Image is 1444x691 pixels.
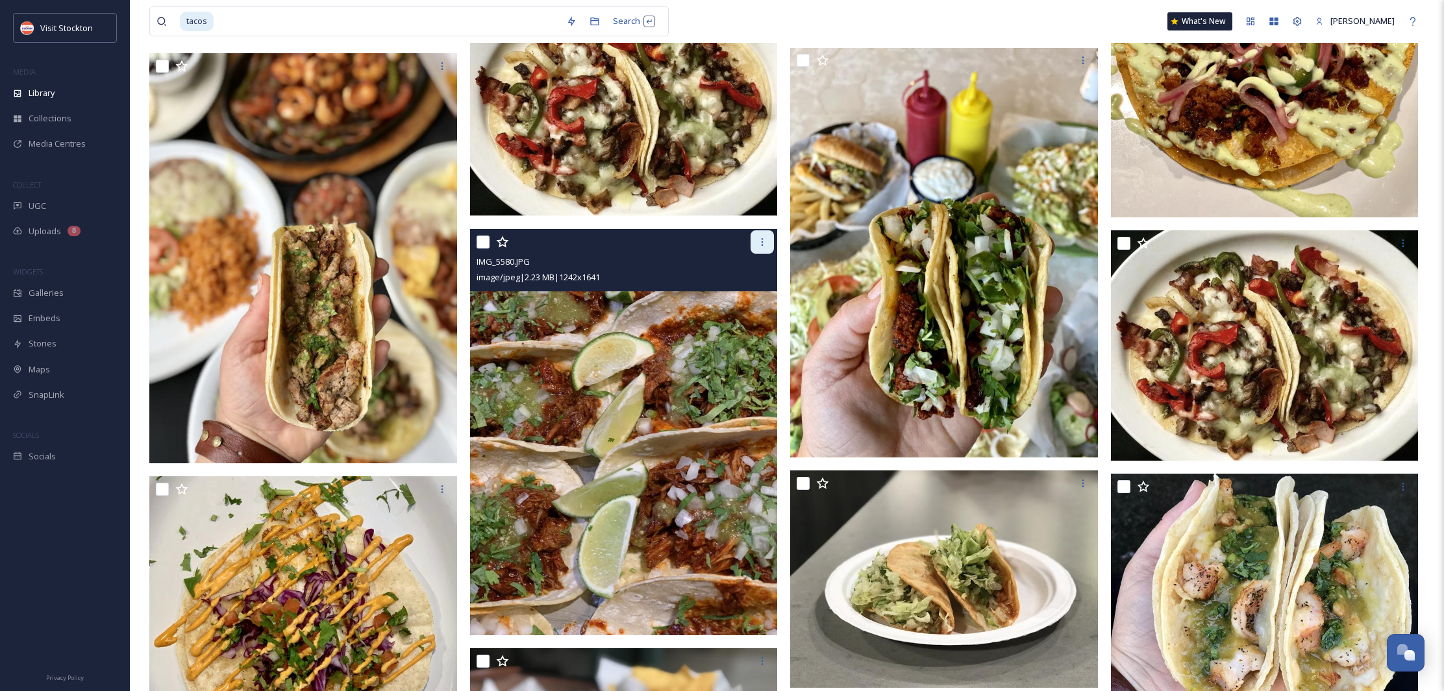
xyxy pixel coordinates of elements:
span: Uploads [29,225,61,237]
span: COLLECT [13,180,41,189]
img: IMG_4089.JPG [1111,230,1419,461]
a: Privacy Policy [46,669,84,685]
span: Privacy Policy [46,673,84,682]
span: Visit Stockton [40,22,93,34]
span: SOCIALS [13,430,39,440]
span: image/jpeg | 2.23 MB | 1242 x 1641 [477,271,600,283]
button: Open Chat [1387,634,1425,672]
img: IMG_9376.jpg [790,48,1098,458]
span: UGC [29,200,46,212]
span: WIDGETS [13,267,43,276]
span: Galleries [29,287,64,299]
div: 8 [68,226,81,236]
span: Collections [29,112,71,125]
span: SnapLink [29,389,64,401]
span: Maps [29,363,50,376]
span: Embeds [29,312,60,324]
img: unnamed.jpeg [21,21,34,34]
span: tacos [180,12,214,30]
span: Socials [29,450,56,463]
img: IMG_7875.JPEG [149,53,457,463]
a: What's New [1167,12,1232,30]
span: Stories [29,337,56,350]
img: IMG_7213.JPG [790,470,1098,688]
span: Library [29,87,55,99]
span: IMG_5580.JPG [477,256,530,267]
img: IMG_5580.JPG [470,229,778,636]
a: [PERSON_NAME] [1309,8,1401,34]
div: Search [606,8,662,34]
span: [PERSON_NAME] [1330,15,1395,27]
span: Media Centres [29,138,86,150]
span: MEDIA [13,67,36,77]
